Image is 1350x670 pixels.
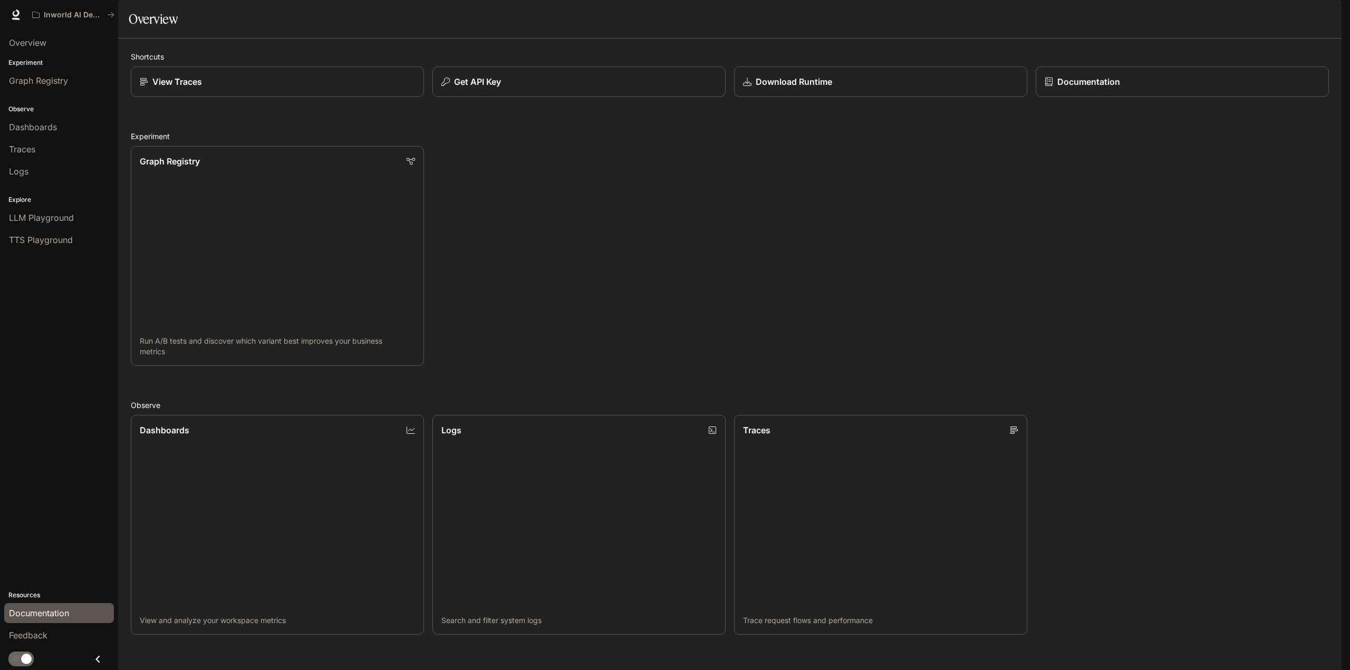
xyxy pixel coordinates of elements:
button: All workspaces [27,4,119,25]
p: Traces [743,424,770,436]
a: Graph RegistryRun A/B tests and discover which variant best improves your business metrics [131,146,424,366]
h2: Experiment [131,131,1329,142]
a: View Traces [131,66,424,97]
a: Documentation [1036,66,1329,97]
p: Get API Key [454,75,501,88]
p: Graph Registry [140,155,200,168]
button: Get API Key [432,66,726,97]
p: Logs [441,424,461,436]
p: Search and filter system logs [441,615,717,626]
p: Download Runtime [756,75,832,88]
h2: Shortcuts [131,51,1329,62]
h1: Overview [129,8,178,30]
p: Dashboards [140,424,189,436]
a: DashboardsView and analyze your workspace metrics [131,415,424,635]
a: LogsSearch and filter system logs [432,415,726,635]
h2: Observe [131,400,1329,411]
p: Run A/B tests and discover which variant best improves your business metrics [140,336,415,357]
p: View and analyze your workspace metrics [140,615,415,626]
p: Inworld AI Demos [44,11,103,20]
a: Download Runtime [734,66,1027,97]
p: Trace request flows and performance [743,615,1018,626]
p: Documentation [1057,75,1120,88]
a: TracesTrace request flows and performance [734,415,1027,635]
p: View Traces [152,75,202,88]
